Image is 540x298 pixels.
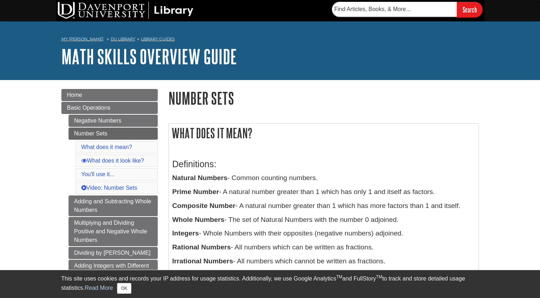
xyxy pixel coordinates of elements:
[172,243,231,251] b: Rational Numbers
[376,274,382,279] sup: TM
[81,185,137,191] a: Video: Number Sets
[172,257,233,265] b: Irrational Numbers
[117,283,131,294] button: Close
[111,36,135,41] a: DU Library
[81,171,115,177] a: You'll use it...
[141,36,175,41] a: Library Guides
[69,115,158,127] a: Negative Numbers
[172,173,475,183] p: - Common counting numbers.
[81,144,132,150] a: What does it mean?
[61,89,158,101] a: Home
[81,158,144,164] a: What does it look like?
[85,285,113,291] a: Read More
[172,202,236,209] b: Composite Number
[172,159,475,169] h3: Definitions:
[69,260,158,280] a: Adding Integers with Different Signs
[169,124,479,143] h2: What does it mean?
[67,105,111,111] span: Basic Operations
[172,201,475,211] p: - A natural number greater than 1 which has more factors than 1 and itself.
[61,45,237,68] a: Math Skills Overview Guide
[61,274,479,294] div: This site uses cookies and records your IP address for usage statistics. Additionally, we use Goo...
[67,92,82,98] span: Home
[69,128,158,140] a: Number Sets
[58,2,193,19] img: DU Library
[172,256,475,267] p: - All numbers which cannot be written as fractions.
[168,89,479,107] h1: Number Sets
[172,174,228,182] b: Natural Numbers
[61,36,104,42] a: My [PERSON_NAME]
[336,274,342,279] sup: TM
[172,228,475,239] p: - Whole Numbers with their opposites (negative numbers) adjoined.
[457,2,483,17] input: Search
[69,247,158,259] a: Dividing by [PERSON_NAME]
[172,215,475,225] p: - The set of Natural Numbers with the number 0 adjoined.
[61,34,479,46] nav: breadcrumb
[172,188,219,195] b: Prime Number
[332,2,483,17] form: Searches DU Library's articles, books, and more
[172,229,199,237] b: Integers
[69,217,158,246] a: Multiplying and Dividing Positive and Negative Whole Numbers
[172,216,224,223] b: Whole Numbers
[61,102,158,114] a: Basic Operations
[332,2,457,17] input: Find Articles, Books, & More...
[172,242,475,253] p: - All numbers which can be written as fractions.
[69,195,158,216] a: Adding and Subtracting Whole Numbers
[172,187,475,197] p: - A natural number greater than 1 which has only 1 and itself as factors.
